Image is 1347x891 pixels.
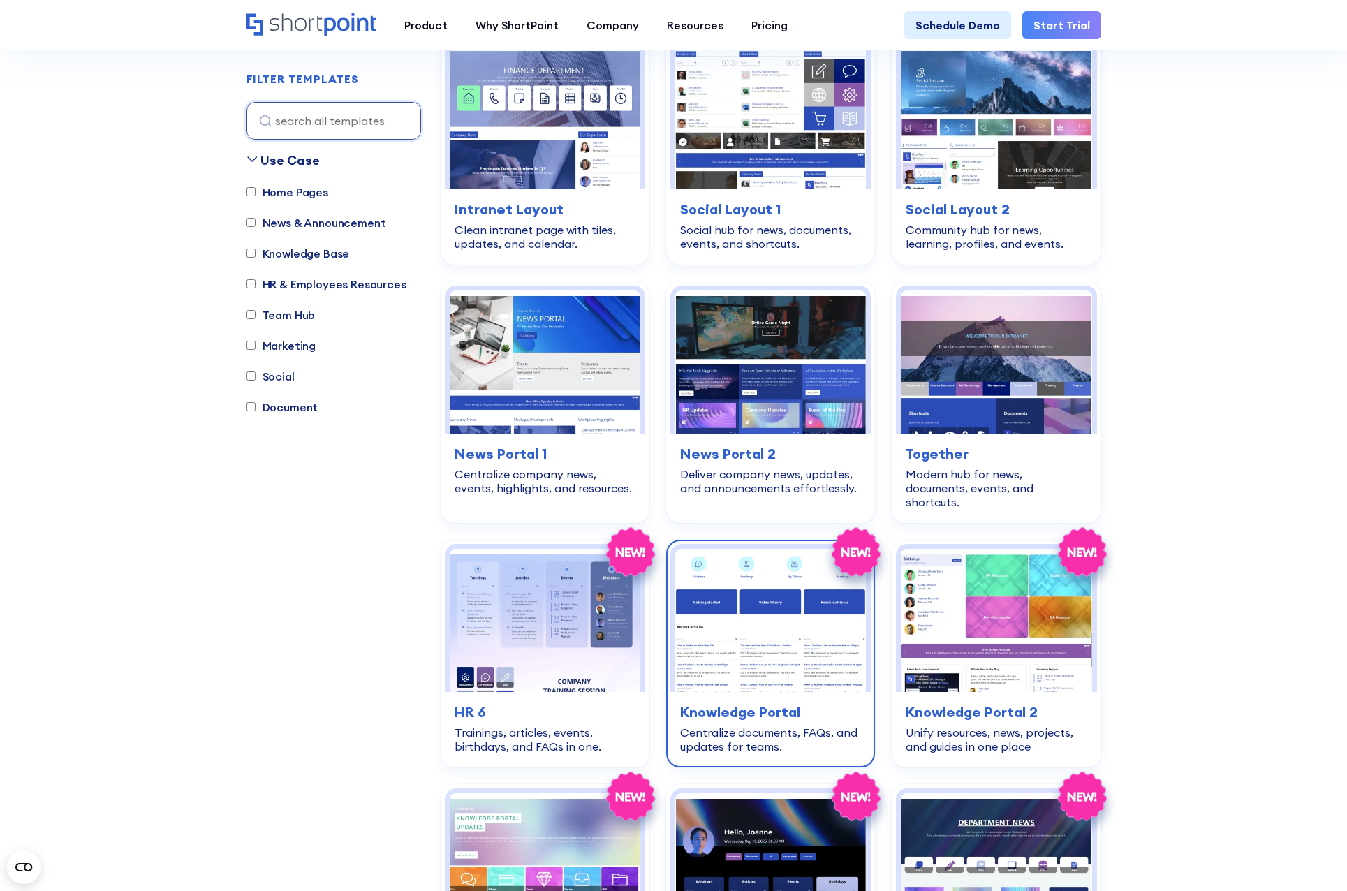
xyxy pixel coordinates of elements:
[246,307,316,323] label: Team Hub
[455,467,635,495] div: Centralize company news, events, highlights, and resources.
[653,11,737,39] a: Resources
[246,13,376,37] a: Home
[901,549,1091,692] img: Knowledge Portal 2 – SharePoint IT knowledge base Template: Unify resources, news, projects, and ...
[680,467,861,495] div: Deliver company news, updates, and announcements effortlessly.
[751,17,788,34] div: Pricing
[246,219,256,228] input: News & Announcement
[675,549,866,692] img: Knowledge Portal – SharePoint Knowledge Base Template: Centralize documents, FAQs, and updates fo...
[246,341,256,351] input: Marketing
[476,17,559,34] div: Why ShortPoint
[892,36,1101,264] a: Social Layout 2 – SharePoint Community Site: Community hub for news, learning, profiles, and even...
[455,726,635,753] div: Trainings, articles, events, birthdays, and FAQs in one.
[666,540,875,767] a: Knowledge Portal – SharePoint Knowledge Base Template: Centralize documents, FAQs, and updates fo...
[246,276,406,293] label: HR & Employees Resources
[246,249,256,258] input: Knowledge Base
[573,11,653,39] a: Company
[892,540,1101,767] a: Knowledge Portal 2 – SharePoint IT knowledge base Template: Unify resources, news, projects, and ...
[1277,824,1347,891] iframe: Chat Widget
[246,311,256,320] input: Team Hub
[680,726,861,753] div: Centralize documents, FAQs, and updates for teams.
[441,281,649,523] a: Marketing 2 – SharePoint Online Communication Site: Centralize company news, events, highlights, ...
[906,223,1087,251] div: Community hub for news, learning, profiles, and events.
[246,184,328,200] label: Home Pages
[441,36,649,264] a: Intranet Layout – SharePoint Page Design: Clean intranet page with tiles, updates, and calendar.I...
[246,399,318,415] label: Document
[404,17,448,34] div: Product
[462,11,573,39] a: Why ShortPoint
[906,702,1087,723] h3: Knowledge Portal 2
[667,17,723,34] div: Resources
[906,467,1087,509] div: Modern hub for news, documents, events, and shortcuts.
[246,372,256,381] input: Social
[906,199,1087,220] h3: Social Layout 2
[246,403,256,412] input: Document
[455,199,635,220] h3: Intranet Layout
[7,850,41,884] button: Open CMP widget
[904,11,1011,39] a: Schedule Demo
[246,102,421,140] input: search all templates
[737,11,802,39] a: Pricing
[455,443,635,464] h3: News Portal 1
[675,45,866,189] img: Social Layout 1 – SharePoint Social Intranet Template: Social hub for news, documents, events, an...
[906,726,1087,753] div: Unify resources, news, projects, and guides in one place
[901,45,1091,189] img: Social Layout 2 – SharePoint Community Site: Community hub for news, learning, profiles, and events.
[246,337,316,354] label: Marketing
[246,280,256,289] input: HR & Employees Resources
[450,549,640,692] img: HR 6 – HR SharePoint Site Template: Trainings, articles, events, birthdays, and FAQs in one.
[246,74,359,85] div: FILTER TEMPLATES
[455,702,635,723] h3: HR 6
[906,443,1087,464] h3: Together
[666,36,875,264] a: Social Layout 1 – SharePoint Social Intranet Template: Social hub for news, documents, events, an...
[246,214,386,231] label: News & Announcement
[675,290,866,434] img: News Portal 2 – SharePoint News Post Template: Deliver company news, updates, and announcements e...
[680,702,861,723] h3: Knowledge Portal
[680,443,861,464] h3: News Portal 2
[246,245,350,262] label: Knowledge Base
[680,223,861,251] div: Social hub for news, documents, events, and shortcuts.
[450,45,640,189] img: Intranet Layout – SharePoint Page Design: Clean intranet page with tiles, updates, and calendar.
[450,290,640,434] img: Marketing 2 – SharePoint Online Communication Site: Centralize company news, events, highlights, ...
[246,188,256,197] input: Home Pages
[666,281,875,523] a: News Portal 2 – SharePoint News Post Template: Deliver company news, updates, and announcements e...
[680,199,861,220] h3: Social Layout 1
[441,540,649,767] a: HR 6 – HR SharePoint Site Template: Trainings, articles, events, birthdays, and FAQs in one.HR 6T...
[587,17,639,34] div: Company
[246,368,295,385] label: Social
[892,281,1101,523] a: Together – Intranet Homepage Template: Modern hub for news, documents, events, and shortcuts.Toge...
[1022,11,1101,39] a: Start Trial
[260,151,320,170] div: Use Case
[390,11,462,39] a: Product
[901,290,1091,434] img: Together – Intranet Homepage Template: Modern hub for news, documents, events, and shortcuts.
[455,223,635,251] div: Clean intranet page with tiles, updates, and calendar.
